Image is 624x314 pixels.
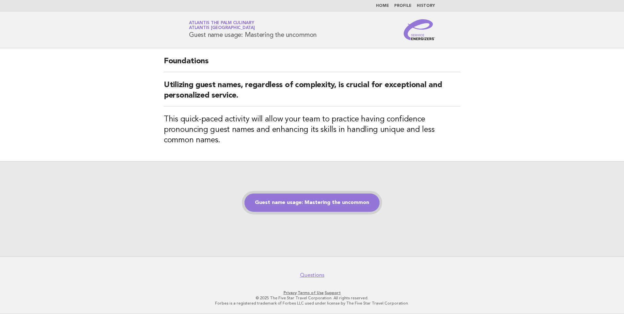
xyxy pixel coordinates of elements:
h2: Utilizing guest names, regardless of complexity, is crucial for exceptional and personalized serv... [164,80,460,106]
h1: Guest name usage: Mastering the uncommon [189,21,317,38]
p: · · [112,290,512,295]
a: Questions [300,272,324,278]
a: Privacy [284,290,297,295]
h3: This quick-paced activity will allow your team to practice having confidence pronouncing guest na... [164,114,460,146]
a: Atlantis The Palm CulinaryAtlantis [GEOGRAPHIC_DATA] [189,21,255,30]
span: Atlantis [GEOGRAPHIC_DATA] [189,26,255,30]
a: History [417,4,435,8]
a: Guest name usage: Mastering the uncommon [244,194,380,212]
a: Terms of Use [298,290,324,295]
p: © 2025 The Five Star Travel Corporation. All rights reserved. [112,295,512,301]
h2: Foundations [164,56,460,72]
a: Support [325,290,341,295]
a: Profile [394,4,412,8]
a: Home [376,4,389,8]
img: Service Energizers [404,19,435,40]
p: Forbes is a registered trademark of Forbes LLC used under license by The Five Star Travel Corpora... [112,301,512,306]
